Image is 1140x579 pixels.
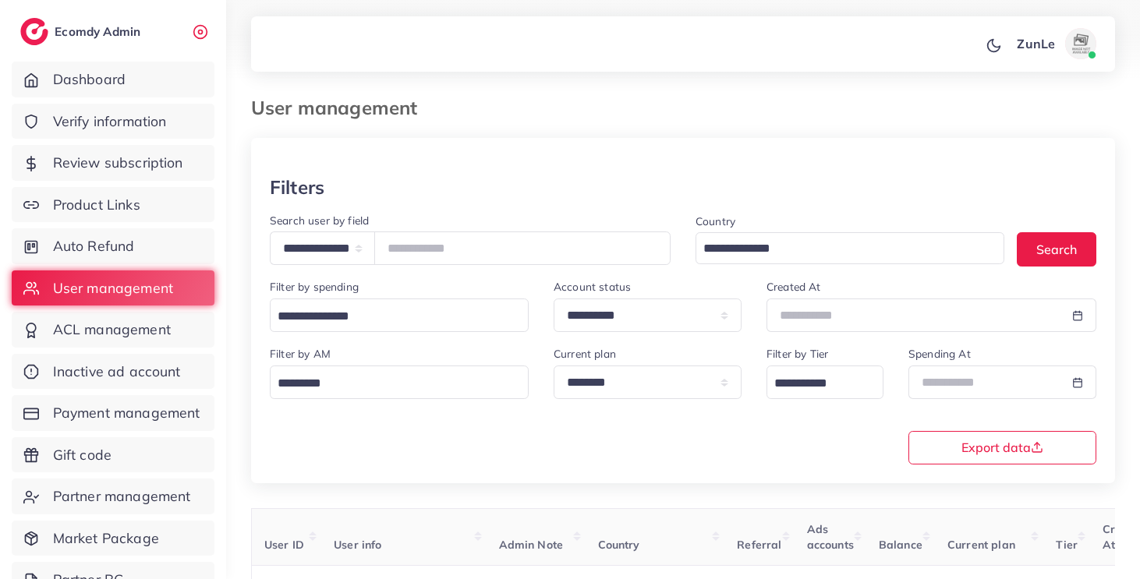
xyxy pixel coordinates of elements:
span: Balance [879,538,922,552]
label: Filter by Tier [766,346,828,362]
span: Admin Note [499,538,564,552]
h3: Filters [270,176,324,199]
a: Inactive ad account [12,354,214,390]
a: Verify information [12,104,214,139]
span: Tier [1056,538,1078,552]
label: Current plan [554,346,616,362]
a: Payment management [12,395,214,431]
span: Export data [961,441,1043,454]
span: User ID [264,538,304,552]
label: Filter by AM [270,346,331,362]
h3: User management [251,97,430,119]
div: Search for option [270,365,529,399]
span: Payment management [53,403,200,423]
span: Referral [737,538,781,552]
div: Search for option [696,232,1004,264]
input: Search for option [698,237,984,261]
span: Ads accounts [807,522,854,552]
span: User management [53,278,173,298]
img: avatar [1065,28,1096,59]
span: Inactive ad account [53,362,181,382]
span: Partner management [53,486,191,507]
button: Export data [908,431,1096,464]
img: logo [20,18,48,45]
span: Current plan [947,538,1015,552]
a: Review subscription [12,145,214,181]
span: Country [598,538,640,552]
span: Review subscription [53,153,183,173]
span: ACL management [53,320,171,340]
input: Search for option [272,372,508,396]
input: Search for option [272,305,508,329]
a: Gift code [12,437,214,473]
label: Country [696,214,735,229]
div: Search for option [766,365,883,399]
p: ZunLe [1017,34,1055,53]
span: Verify information [53,111,167,132]
span: Auto Refund [53,236,135,256]
span: Market Package [53,528,159,549]
a: Product Links [12,187,214,223]
button: Search [1017,232,1096,266]
a: Dashboard [12,62,214,97]
label: Account status [554,279,631,295]
a: ZunLeavatar [1008,28,1103,59]
div: Search for option [270,298,529,332]
a: Auto Refund [12,228,214,264]
input: Search for option [769,372,863,396]
label: Search user by field [270,213,369,228]
span: User info [334,538,381,552]
span: Gift code [53,445,112,465]
span: Create At [1103,522,1139,552]
span: Product Links [53,195,140,215]
h2: Ecomdy Admin [55,24,144,39]
a: Partner management [12,478,214,514]
label: Filter by spending [270,279,359,295]
a: Market Package [12,521,214,556]
a: User management [12,270,214,306]
a: ACL management [12,312,214,348]
span: Dashboard [53,69,126,90]
a: logoEcomdy Admin [20,18,144,45]
label: Spending At [908,346,971,362]
label: Created At [766,279,821,295]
